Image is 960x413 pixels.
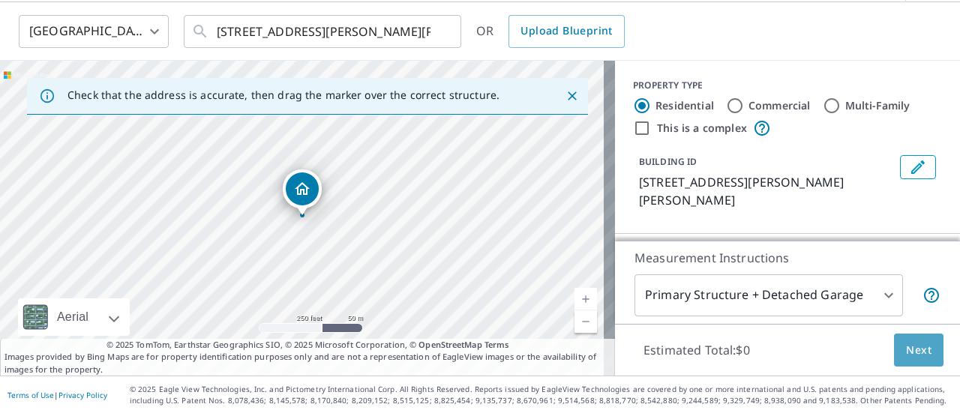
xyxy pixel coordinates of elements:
[58,390,107,400] a: Privacy Policy
[520,22,612,40] span: Upload Blueprint
[52,298,93,336] div: Aerial
[106,339,509,352] span: © 2025 TomTom, Earthstar Geographics SIO, © 2025 Microsoft Corporation, ©
[894,334,943,367] button: Next
[639,173,894,209] p: [STREET_ADDRESS][PERSON_NAME][PERSON_NAME]
[484,339,509,350] a: Terms
[562,86,582,106] button: Close
[633,79,942,92] div: PROPERTY TYPE
[922,286,940,304] span: Your report will include the primary structure and a detached garage if one exists.
[748,98,811,113] label: Commercial
[631,334,762,367] p: Estimated Total: $0
[476,15,625,48] div: OR
[418,339,481,350] a: OpenStreetMap
[655,98,714,113] label: Residential
[508,15,624,48] a: Upload Blueprint
[634,274,903,316] div: Primary Structure + Detached Garage
[283,169,322,216] div: Dropped pin, building 1, Residential property, 11341 Frances Dr Beltsville, MD 20705
[130,384,952,406] p: © 2025 Eagle View Technologies, Inc. and Pictometry International Corp. All Rights Reserved. Repo...
[19,10,169,52] div: [GEOGRAPHIC_DATA]
[906,341,931,360] span: Next
[217,10,430,52] input: Search by address or latitude-longitude
[634,249,940,267] p: Measurement Instructions
[7,391,107,400] p: |
[900,155,936,179] button: Edit building 1
[657,121,747,136] label: This is a complex
[7,390,54,400] a: Terms of Use
[574,310,597,333] a: Current Level 17, Zoom Out
[845,98,910,113] label: Multi-Family
[574,288,597,310] a: Current Level 17, Zoom In
[18,298,130,336] div: Aerial
[639,155,697,168] p: BUILDING ID
[67,88,499,102] p: Check that the address is accurate, then drag the marker over the correct structure.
